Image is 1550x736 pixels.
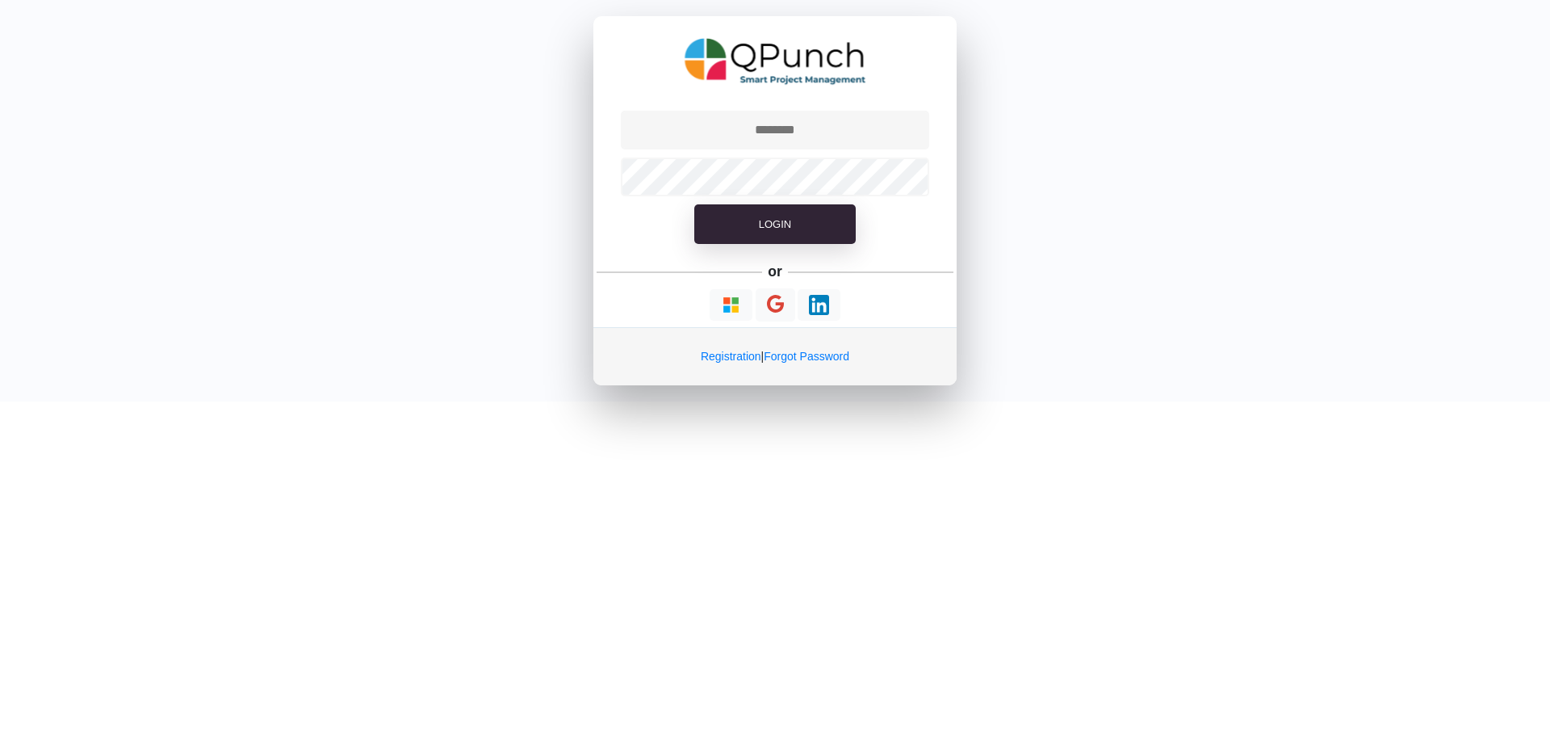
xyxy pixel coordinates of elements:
button: Continue With LinkedIn [798,289,840,321]
div: | [593,327,957,385]
img: QPunch [685,32,866,90]
img: Loading... [809,295,829,315]
button: Login [694,204,856,245]
h5: or [765,260,785,283]
a: Forgot Password [764,350,849,363]
img: Loading... [721,295,741,315]
a: Registration [701,350,761,363]
button: Continue With Google [756,288,795,322]
button: Continue With Microsoft Azure [710,289,752,321]
span: Login [759,218,791,230]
